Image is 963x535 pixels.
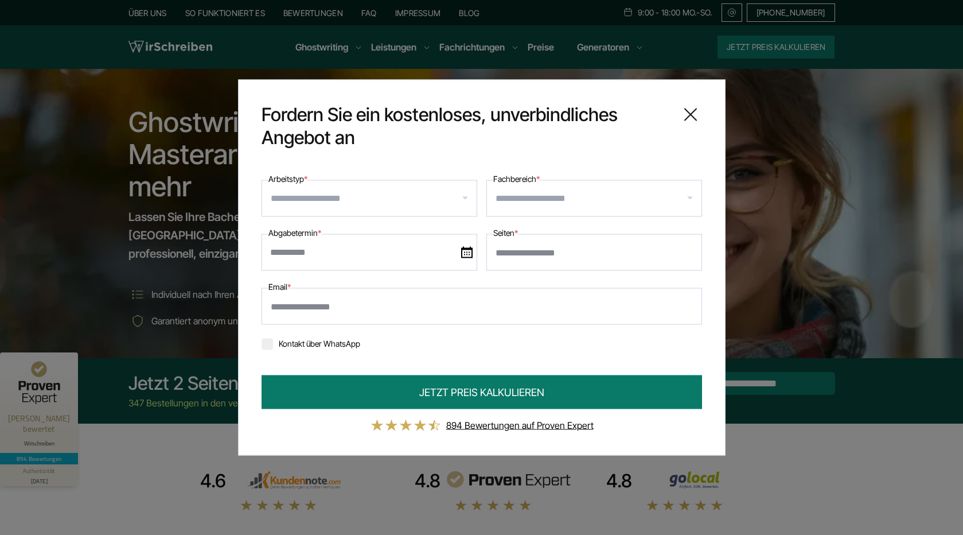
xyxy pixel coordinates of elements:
label: Abgabetermin [268,226,321,240]
label: Fachbereich [493,172,540,186]
label: Arbeitstyp [268,172,307,186]
span: JETZT PREIS KALKULIEREN [419,385,544,400]
a: 894 Bewertungen auf Proven Expert [446,420,594,431]
button: JETZT PREIS KALKULIEREN [262,375,702,409]
input: date [262,234,477,271]
label: Email [268,280,291,294]
img: date [461,247,473,258]
span: Fordern Sie ein kostenloses, unverbindliches Angebot an [262,103,670,149]
label: Kontakt über WhatsApp [262,339,360,348]
label: Seiten [493,226,518,240]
